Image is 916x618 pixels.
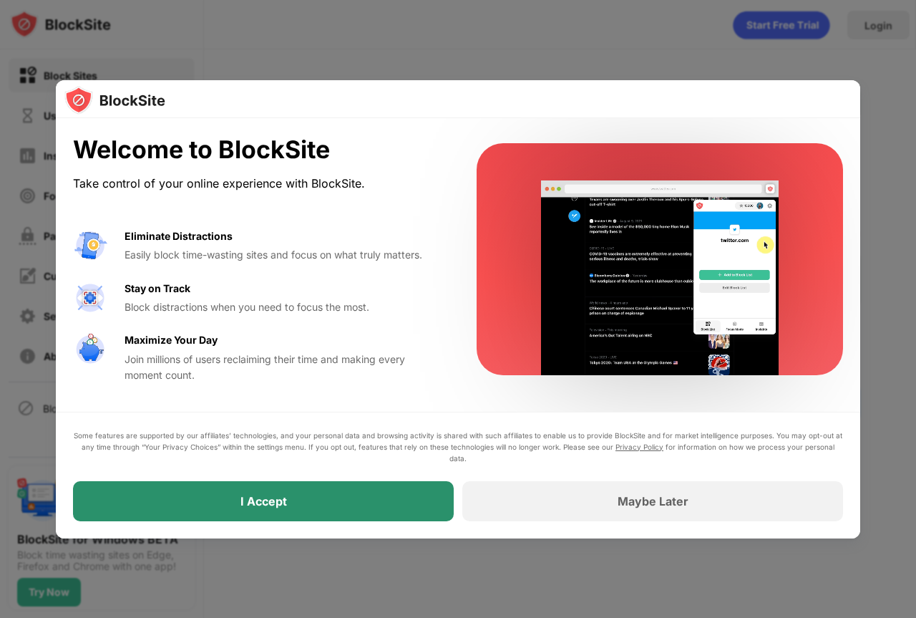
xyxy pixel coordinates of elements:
div: Eliminate Distractions [125,228,233,244]
div: Welcome to BlockSite [73,135,442,165]
div: Stay on Track [125,281,190,296]
div: I Accept [240,494,287,508]
div: Maybe Later [618,494,688,508]
a: Privacy Policy [615,443,663,451]
img: value-safe-time.svg [73,332,107,367]
img: logo-blocksite.svg [64,86,165,115]
div: Take control of your online experience with BlockSite. [73,173,442,194]
div: Easily block time-wasting sites and focus on what truly matters. [125,247,442,263]
img: value-avoid-distractions.svg [73,228,107,263]
div: Some features are supported by our affiliates’ technologies, and your personal data and browsing ... [73,430,843,464]
div: Maximize Your Day [125,332,218,348]
img: value-focus.svg [73,281,107,315]
div: Block distractions when you need to focus the most. [125,299,442,315]
div: Join millions of users reclaiming their time and making every moment count. [125,352,442,384]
